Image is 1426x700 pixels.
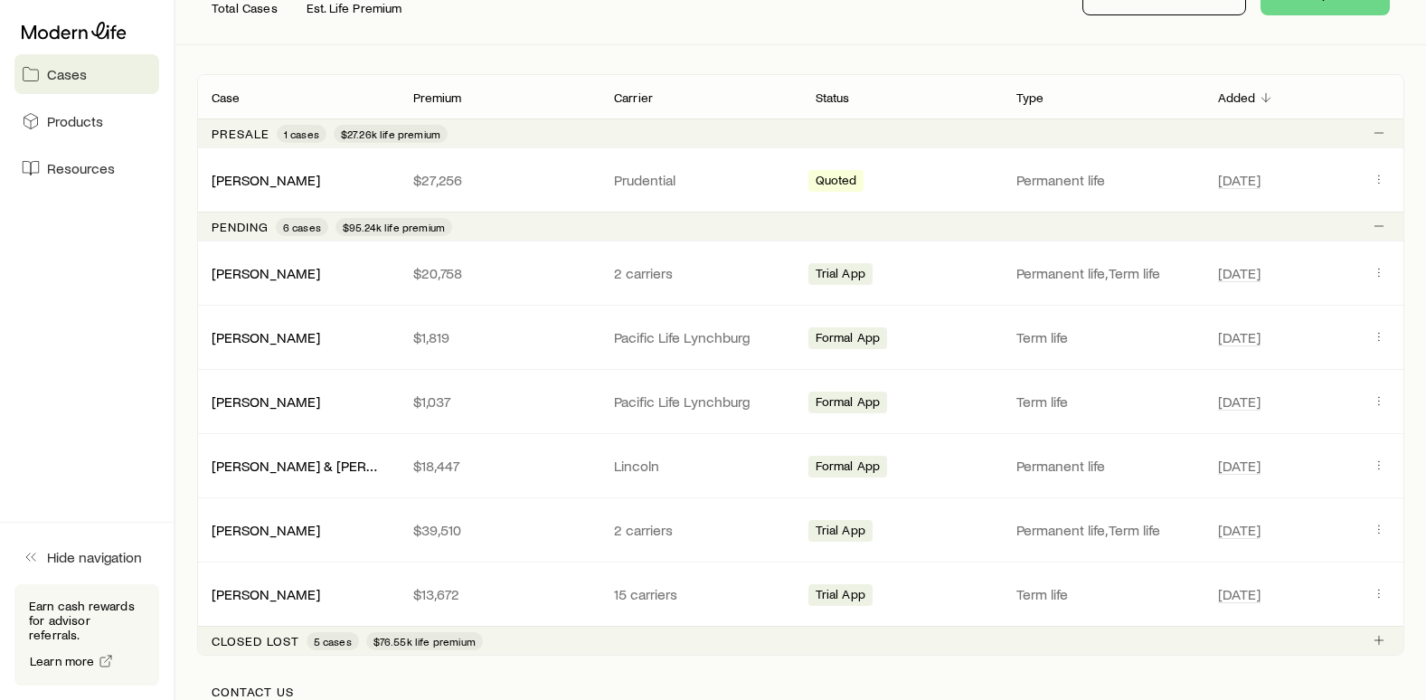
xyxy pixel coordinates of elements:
[1016,264,1189,282] p: Permanent life, Term life
[816,394,881,413] span: Formal App
[816,523,865,542] span: Trial App
[212,127,269,141] p: Presale
[614,457,787,475] p: Lincoln
[1016,328,1189,346] p: Term life
[343,220,445,234] span: $95.24k life premium
[212,521,320,540] div: [PERSON_NAME]
[1218,171,1261,189] span: [DATE]
[1218,264,1261,282] span: [DATE]
[816,459,881,478] span: Formal App
[816,266,865,285] span: Trial App
[47,159,115,177] span: Resources
[212,634,299,648] p: Closed lost
[614,328,787,346] p: Pacific Life Lynchburg
[413,171,586,189] p: $27,256
[14,101,159,141] a: Products
[614,585,787,603] p: 15 carriers
[413,457,586,475] p: $18,447
[29,599,145,642] p: Earn cash rewards for advisor referrals.
[212,521,320,538] a: [PERSON_NAME]
[413,585,586,603] p: $13,672
[47,112,103,130] span: Products
[314,634,352,648] span: 5 cases
[14,584,159,686] div: Earn cash rewards for advisor referrals.Learn more
[30,655,95,667] span: Learn more
[1218,521,1261,539] span: [DATE]
[212,328,320,347] div: [PERSON_NAME]
[413,393,586,411] p: $1,037
[1218,457,1261,475] span: [DATE]
[212,171,320,188] a: [PERSON_NAME]
[614,521,787,539] p: 2 carriers
[212,264,320,281] a: [PERSON_NAME]
[14,148,159,188] a: Resources
[1218,328,1261,346] span: [DATE]
[1218,90,1256,105] p: Added
[816,587,865,606] span: Trial App
[413,521,586,539] p: $39,510
[1016,171,1189,189] p: Permanent life
[1218,585,1261,603] span: [DATE]
[197,74,1404,656] div: Client cases
[413,264,586,282] p: $20,758
[341,127,440,141] span: $27.26k life premium
[14,537,159,577] button: Hide navigation
[212,1,278,15] p: Total Cases
[212,585,320,602] a: [PERSON_NAME]
[816,173,857,192] span: Quoted
[283,220,321,234] span: 6 cases
[47,65,87,83] span: Cases
[816,90,850,105] p: Status
[14,54,159,94] a: Cases
[1016,393,1189,411] p: Term life
[212,685,1390,699] p: Contact us
[284,127,319,141] span: 1 cases
[212,90,241,105] p: Case
[212,457,461,474] a: [PERSON_NAME] & [PERSON_NAME] +1
[1016,457,1189,475] p: Permanent life
[1016,521,1189,539] p: Permanent life, Term life
[413,328,586,346] p: $1,819
[614,393,787,411] p: Pacific Life Lynchburg
[212,171,320,190] div: [PERSON_NAME]
[373,634,476,648] span: $76.55k life premium
[212,220,269,234] p: Pending
[614,90,653,105] p: Carrier
[212,393,320,410] a: [PERSON_NAME]
[47,548,142,566] span: Hide navigation
[413,90,462,105] p: Premium
[212,328,320,345] a: [PERSON_NAME]
[816,330,881,349] span: Formal App
[212,264,320,283] div: [PERSON_NAME]
[614,264,787,282] p: 2 carriers
[1016,585,1189,603] p: Term life
[307,1,402,15] p: Est. Life Premium
[1218,393,1261,411] span: [DATE]
[212,393,320,411] div: [PERSON_NAME]
[1016,90,1044,105] p: Type
[614,171,787,189] p: Prudential
[212,585,320,604] div: [PERSON_NAME]
[212,457,384,476] div: [PERSON_NAME] & [PERSON_NAME] +1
